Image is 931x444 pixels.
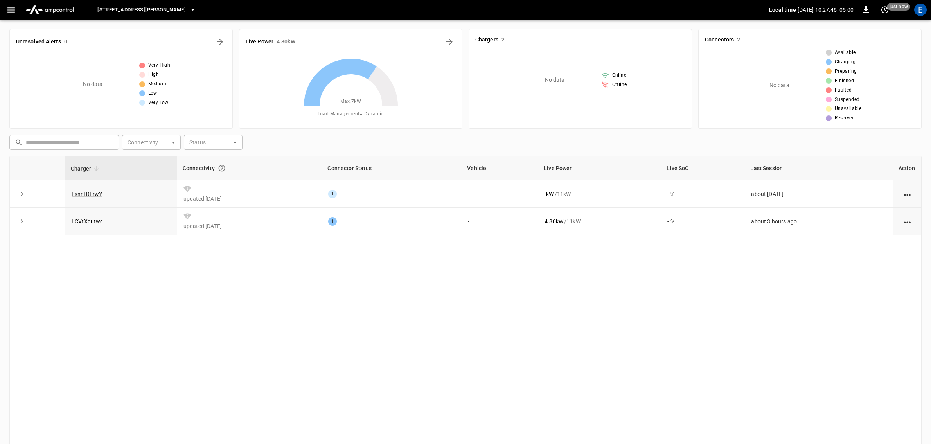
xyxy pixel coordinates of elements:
[661,208,745,235] td: - %
[835,86,852,94] span: Faulted
[148,90,157,97] span: Low
[97,5,186,14] span: [STREET_ADDRESS][PERSON_NAME]
[879,4,891,16] button: set refresh interval
[16,188,28,200] button: expand row
[902,218,912,225] div: action cell options
[887,3,910,11] span: just now
[545,76,565,84] p: No data
[71,164,101,173] span: Charger
[148,80,166,88] span: Medium
[462,180,538,208] td: -
[64,38,67,46] h6: 0
[72,191,102,197] a: EsnnfRErwY
[94,2,199,18] button: [STREET_ADDRESS][PERSON_NAME]
[914,4,927,16] div: profile-icon
[737,36,740,44] h6: 2
[16,216,28,227] button: expand row
[835,96,860,104] span: Suspended
[183,161,317,175] div: Connectivity
[16,38,61,46] h6: Unresolved Alerts
[705,36,734,44] h6: Connectors
[769,81,789,90] p: No data
[612,81,627,89] span: Offline
[835,68,857,75] span: Preparing
[322,156,462,180] th: Connector Status
[545,190,655,198] div: / 11 kW
[545,190,554,198] p: - kW
[183,195,316,203] p: updated [DATE]
[745,180,893,208] td: about [DATE]
[83,80,103,88] p: No data
[835,114,855,122] span: Reserved
[148,99,169,107] span: Very Low
[318,110,384,118] span: Load Management = Dynamic
[661,156,745,180] th: Live SoC
[835,105,861,113] span: Unavailable
[462,156,538,180] th: Vehicle
[545,218,655,225] div: / 11 kW
[475,36,498,44] h6: Chargers
[148,61,171,69] span: Very High
[798,6,854,14] p: [DATE] 10:27:46 -05:00
[443,36,456,48] button: Energy Overview
[215,161,229,175] button: Connection between the charger and our software.
[902,190,912,198] div: action cell options
[328,190,337,198] div: 1
[835,77,854,85] span: Finished
[835,58,856,66] span: Charging
[545,218,563,225] p: 4.80 kW
[501,36,505,44] h6: 2
[462,208,538,235] td: -
[835,49,856,57] span: Available
[72,218,103,225] a: LCVtXqutwc
[538,156,661,180] th: Live Power
[612,72,626,79] span: Online
[328,217,337,226] div: 1
[893,156,921,180] th: Action
[246,38,273,46] h6: Live Power
[277,38,295,46] h6: 4.80 kW
[148,71,159,79] span: High
[745,208,893,235] td: about 3 hours ago
[214,36,226,48] button: All Alerts
[340,98,361,106] span: Max. 7 kW
[183,222,316,230] p: updated [DATE]
[661,180,745,208] td: - %
[769,6,796,14] p: Local time
[745,156,893,180] th: Last Session
[22,2,77,17] img: ampcontrol.io logo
